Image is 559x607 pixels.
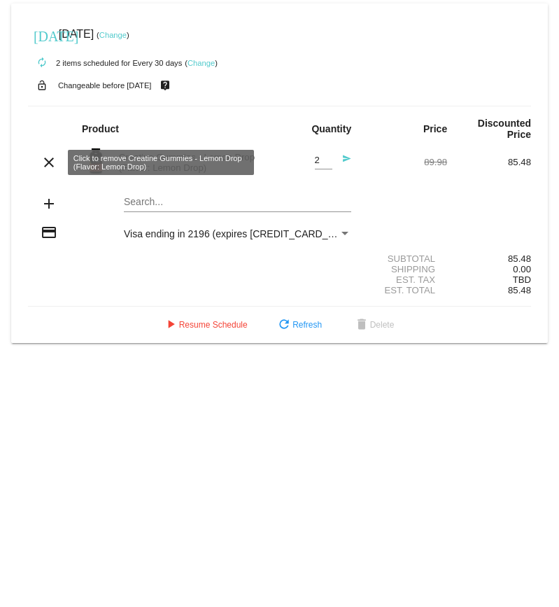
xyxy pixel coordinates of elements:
[363,274,447,285] div: Est. Tax
[264,312,333,337] button: Refresh
[151,312,259,337] button: Resume Schedule
[34,76,50,95] mat-icon: lock_open
[276,317,292,334] mat-icon: refresh
[447,253,531,264] div: 85.48
[478,118,531,140] strong: Discounted Price
[342,312,406,337] button: Delete
[185,59,218,67] small: ( )
[162,320,248,330] span: Resume Schedule
[363,157,447,167] div: 89.98
[34,55,50,71] mat-icon: autorenew
[363,264,447,274] div: Shipping
[315,155,332,166] input: Quantity
[34,27,50,43] mat-icon: [DATE]
[423,123,447,134] strong: Price
[58,81,152,90] small: Changeable before [DATE]
[41,224,57,241] mat-icon: credit_card
[124,228,358,239] span: Visa ending in 2196 (expires [CREDIT_CARD_DATA])
[334,154,351,171] mat-icon: send
[353,320,395,330] span: Delete
[513,264,531,274] span: 0.00
[41,195,57,212] mat-icon: add
[508,285,531,295] span: 85.48
[41,154,57,171] mat-icon: clear
[157,76,174,95] mat-icon: live_help
[82,123,119,134] strong: Product
[28,59,182,67] small: 2 items scheduled for Every 30 days
[162,317,179,334] mat-icon: play_arrow
[276,320,322,330] span: Refresh
[187,59,215,67] a: Change
[363,285,447,295] div: Est. Total
[124,228,351,239] mat-select: Payment Method
[447,157,531,167] div: 85.48
[124,197,351,208] input: Search...
[513,274,531,285] span: TBD
[112,152,280,173] div: Creatine Gummies - Lemon Drop (Flavor: Lemon Drop)
[82,147,110,175] img: Image-1-Creatine-Gummies-Roman-Berezecky_optimized.png
[353,317,370,334] mat-icon: delete
[99,31,127,39] a: Change
[97,31,129,39] small: ( )
[311,123,351,134] strong: Quantity
[363,253,447,264] div: Subtotal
